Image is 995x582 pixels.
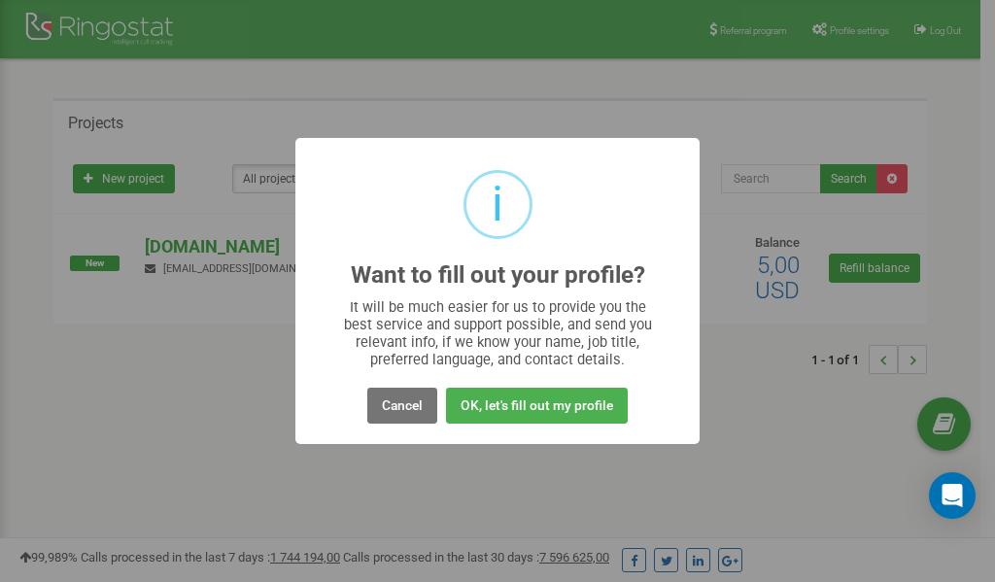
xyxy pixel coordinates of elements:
[351,262,645,289] h2: Want to fill out your profile?
[929,472,976,519] div: Open Intercom Messenger
[334,298,662,368] div: It will be much easier for us to provide you the best service and support possible, and send you ...
[492,173,503,236] div: i
[446,388,628,424] button: OK, let's fill out my profile
[367,388,437,424] button: Cancel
